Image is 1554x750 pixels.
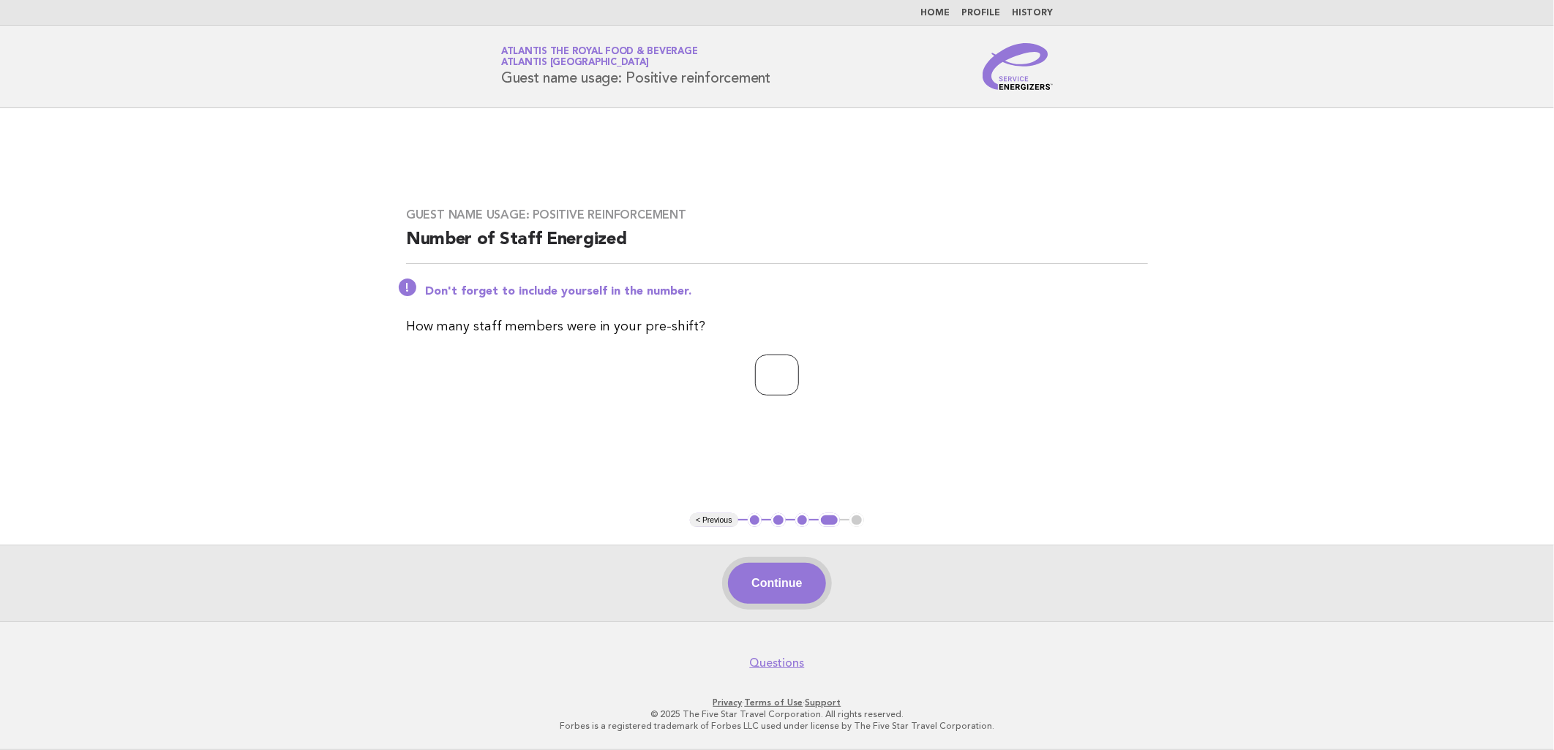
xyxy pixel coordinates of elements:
[750,656,805,670] a: Questions
[406,208,1148,222] h3: Guest name usage: Positive reinforcement
[501,47,698,67] a: Atlantis the Royal Food & BeverageAtlantis [GEOGRAPHIC_DATA]
[406,228,1148,264] h2: Number of Staff Energized
[1012,9,1053,18] a: History
[501,48,770,86] h1: Guest name usage: Positive reinforcement
[748,513,762,528] button: 1
[961,9,1000,18] a: Profile
[713,697,743,708] a: Privacy
[771,513,786,528] button: 2
[501,58,649,68] span: Atlantis [GEOGRAPHIC_DATA]
[983,43,1053,90] img: Service Energizers
[795,513,810,528] button: 3
[819,513,840,528] button: 4
[425,284,1148,299] p: Don't forget to include yourself in the number.
[690,513,737,528] button: < Previous
[329,708,1225,720] p: © 2025 The Five Star Travel Corporation. All rights reserved.
[406,317,1148,337] p: How many staff members were in your pre-shift?
[745,697,803,708] a: Terms of Use
[329,697,1225,708] p: · ·
[806,697,841,708] a: Support
[920,9,950,18] a: Home
[329,720,1225,732] p: Forbes is a registered trademark of Forbes LLC used under license by The Five Star Travel Corpora...
[728,563,825,604] button: Continue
